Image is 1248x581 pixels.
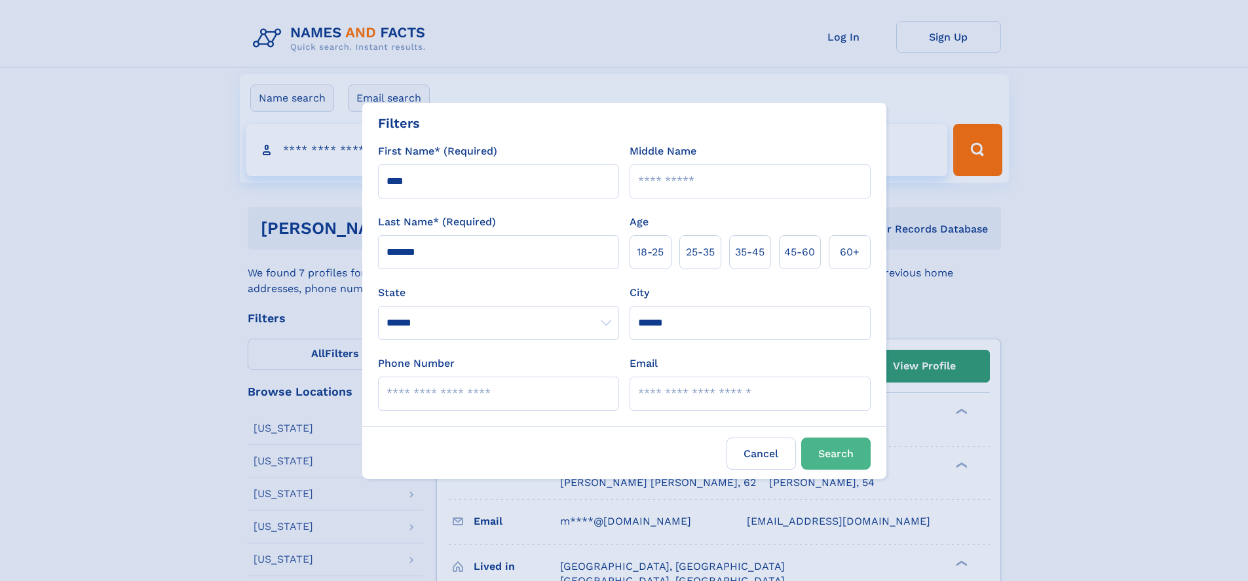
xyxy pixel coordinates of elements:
span: 35‑45 [735,244,765,260]
label: First Name* (Required) [378,143,497,159]
label: City [630,285,649,301]
label: State [378,285,619,301]
label: Middle Name [630,143,696,159]
label: Phone Number [378,356,455,371]
button: Search [801,438,871,470]
label: Cancel [727,438,796,470]
label: Last Name* (Required) [378,214,496,230]
label: Email [630,356,658,371]
label: Age [630,214,649,230]
div: Filters [378,113,420,133]
span: 45‑60 [784,244,815,260]
span: 25‑35 [686,244,715,260]
span: 60+ [840,244,860,260]
span: 18‑25 [637,244,664,260]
